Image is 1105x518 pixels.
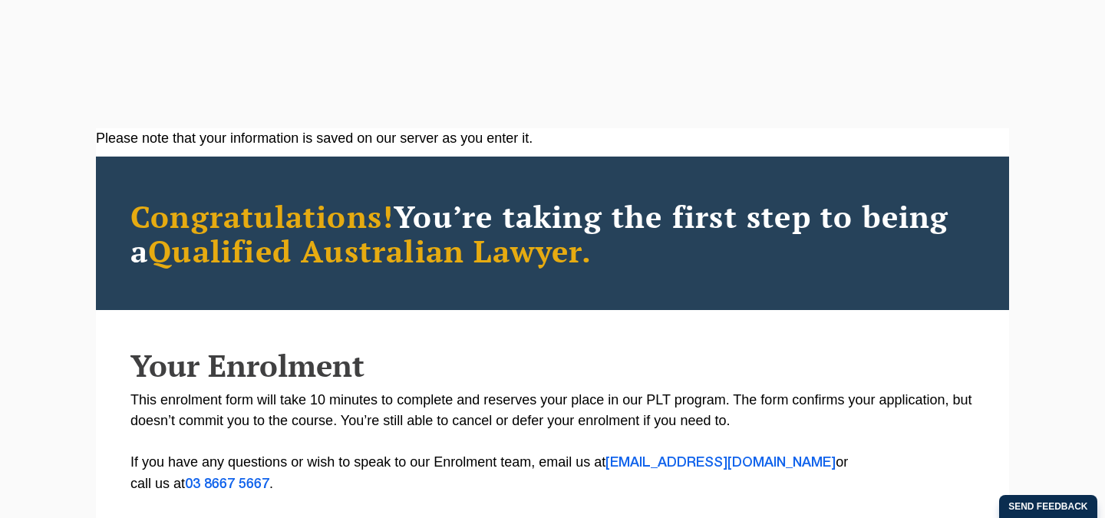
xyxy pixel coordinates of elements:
[130,199,975,268] h2: You’re taking the first step to being a
[185,478,269,490] a: 03 8667 5667
[130,348,975,382] h2: Your Enrolment
[130,196,394,236] span: Congratulations!
[130,390,975,495] p: This enrolment form will take 10 minutes to complete and reserves your place in our PLT program. ...
[605,457,836,469] a: [EMAIL_ADDRESS][DOMAIN_NAME]
[96,128,1009,149] div: Please note that your information is saved on our server as you enter it.
[148,230,592,271] span: Qualified Australian Lawyer.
